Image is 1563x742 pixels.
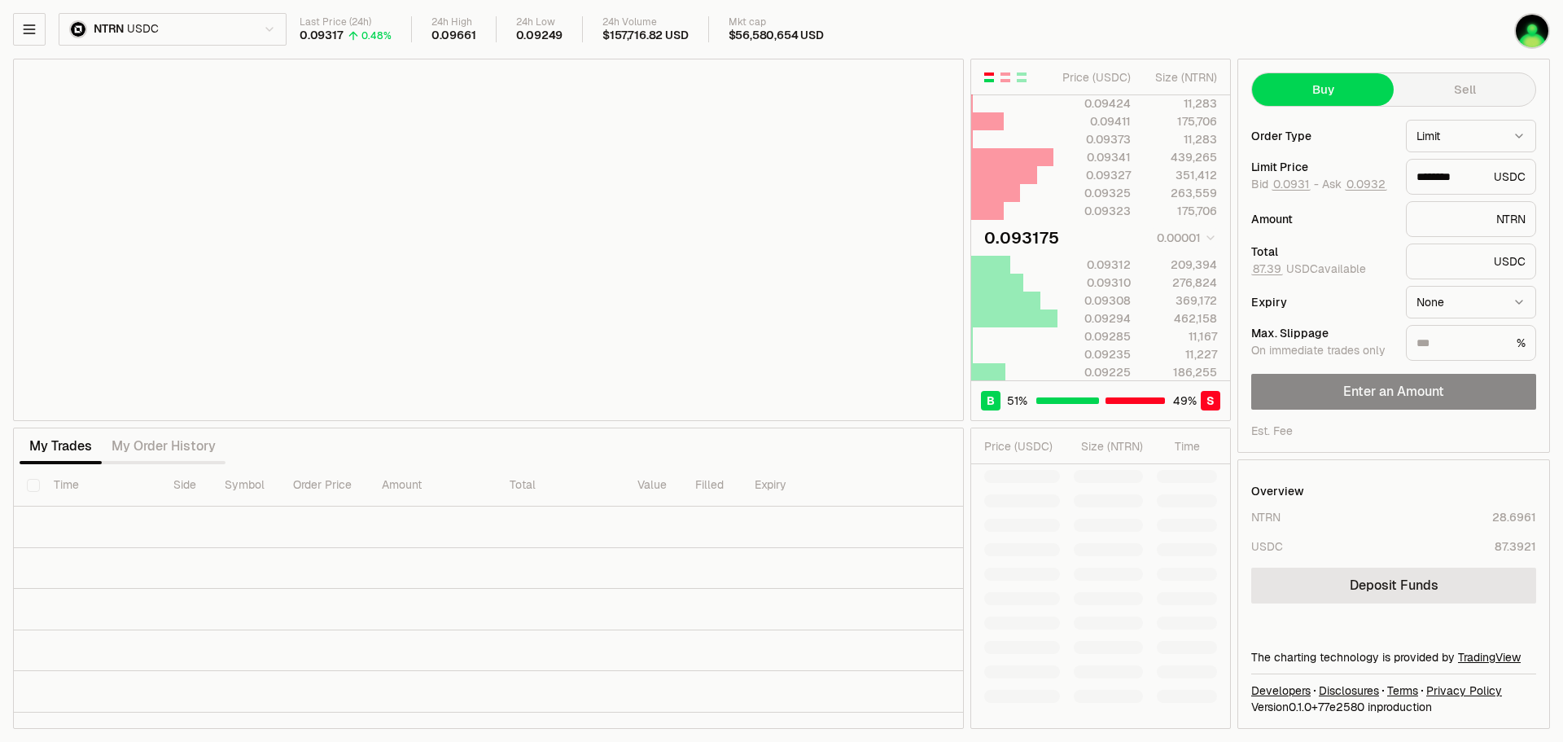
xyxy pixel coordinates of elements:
div: 175,706 [1145,113,1217,130]
span: USDC [127,22,158,37]
div: Overview [1251,483,1304,499]
div: Size ( NTRN ) [1074,438,1143,454]
div: 0.09341 [1058,149,1131,165]
div: Limit Price [1251,161,1393,173]
div: 11,283 [1145,131,1217,147]
a: Developers [1251,683,1311,699]
div: $157,716.82 USD [602,29,688,43]
button: Sell [1394,73,1535,106]
div: 0.093175 [984,226,1059,249]
button: Show Buy and Sell Orders [983,71,996,84]
th: Time [41,464,160,507]
th: Order Price [280,464,369,507]
div: Amount [1251,213,1393,225]
span: Ask [1322,178,1387,192]
div: Last Price (24h) [300,16,392,29]
div: 0.09312 [1058,257,1131,273]
div: 439,265 [1145,149,1217,165]
div: 209,394 [1145,257,1217,273]
th: Side [160,464,212,507]
div: 175,706 [1145,203,1217,219]
button: 87.39 [1251,262,1283,275]
span: 77e258096fa4e3c53258ee72bdc0e6f4f97b07b5 [1318,700,1364,714]
span: Bid - [1251,178,1319,192]
div: USDC [1406,159,1536,195]
div: 24h Volume [602,16,688,29]
div: 0.48% [361,29,392,42]
div: 186,255 [1145,364,1217,380]
div: 276,824 [1145,274,1217,291]
img: Frost_Ledger [1516,15,1548,47]
div: 0.09317 [300,29,344,43]
div: 0.09373 [1058,131,1131,147]
div: Price ( USDC ) [1058,69,1131,86]
div: 0.09308 [1058,292,1131,309]
button: 0.0932 [1345,178,1387,191]
div: 0.09327 [1058,167,1131,183]
div: 0.09235 [1058,346,1131,362]
div: 24h High [431,16,476,29]
span: B [987,393,995,409]
th: Filled [682,464,742,507]
div: % [1406,325,1536,361]
button: My Trades [20,430,102,463]
div: 351,412 [1145,167,1217,183]
div: Expiry [1251,296,1393,308]
button: Limit [1406,120,1536,152]
button: 0.0931 [1272,178,1311,191]
div: 11,167 [1145,328,1217,345]
button: None [1406,286,1536,318]
a: Disclosures [1319,683,1379,699]
span: S [1206,393,1215,409]
div: Price ( USDC ) [984,438,1060,454]
div: 0.09661 [431,29,476,43]
a: Deposit Funds [1251,568,1536,604]
img: NTRN Logo [71,22,85,37]
div: The charting technology is provided by [1251,649,1536,665]
span: USDC available [1251,261,1366,276]
th: Expiry [742,464,856,507]
div: 24h Low [516,16,563,29]
div: 0.09294 [1058,310,1131,327]
div: 0.09424 [1058,95,1131,112]
button: 0.00001 [1152,228,1217,248]
span: 49 % [1173,393,1197,409]
div: 0.09285 [1058,328,1131,345]
div: 462,158 [1145,310,1217,327]
a: Privacy Policy [1426,683,1502,699]
div: 0.09323 [1058,203,1131,219]
div: USDC [1406,244,1536,279]
a: Terms [1387,683,1418,699]
div: Est. Fee [1251,423,1293,439]
div: NTRN [1406,201,1536,237]
button: Show Buy Orders Only [1015,71,1028,84]
div: USDC [1251,538,1283,555]
div: NTRN [1251,509,1281,525]
button: Show Sell Orders Only [999,71,1012,84]
div: Size ( NTRN ) [1145,69,1217,86]
div: 0.09225 [1058,364,1131,380]
button: Buy [1252,73,1394,106]
div: On immediate trades only [1251,344,1393,358]
div: 369,172 [1145,292,1217,309]
span: NTRN [94,22,124,37]
iframe: Financial Chart [14,59,963,420]
div: Version 0.1.0 + in production [1251,699,1536,715]
span: 51 % [1007,393,1027,409]
div: 28.6961 [1492,509,1536,525]
div: 0.09249 [516,29,563,43]
div: 263,559 [1145,185,1217,201]
th: Total [497,464,624,507]
div: Total [1251,246,1393,257]
a: TradingView [1458,650,1521,665]
div: 0.09310 [1058,274,1131,291]
div: Time [1157,438,1200,454]
div: 0.09325 [1058,185,1131,201]
div: Mkt cap [729,16,824,29]
div: 11,283 [1145,95,1217,112]
div: 11,227 [1145,346,1217,362]
th: Value [624,464,682,507]
button: Select all [27,479,40,492]
div: $56,580,654 USD [729,29,824,43]
div: 0.09411 [1058,113,1131,130]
